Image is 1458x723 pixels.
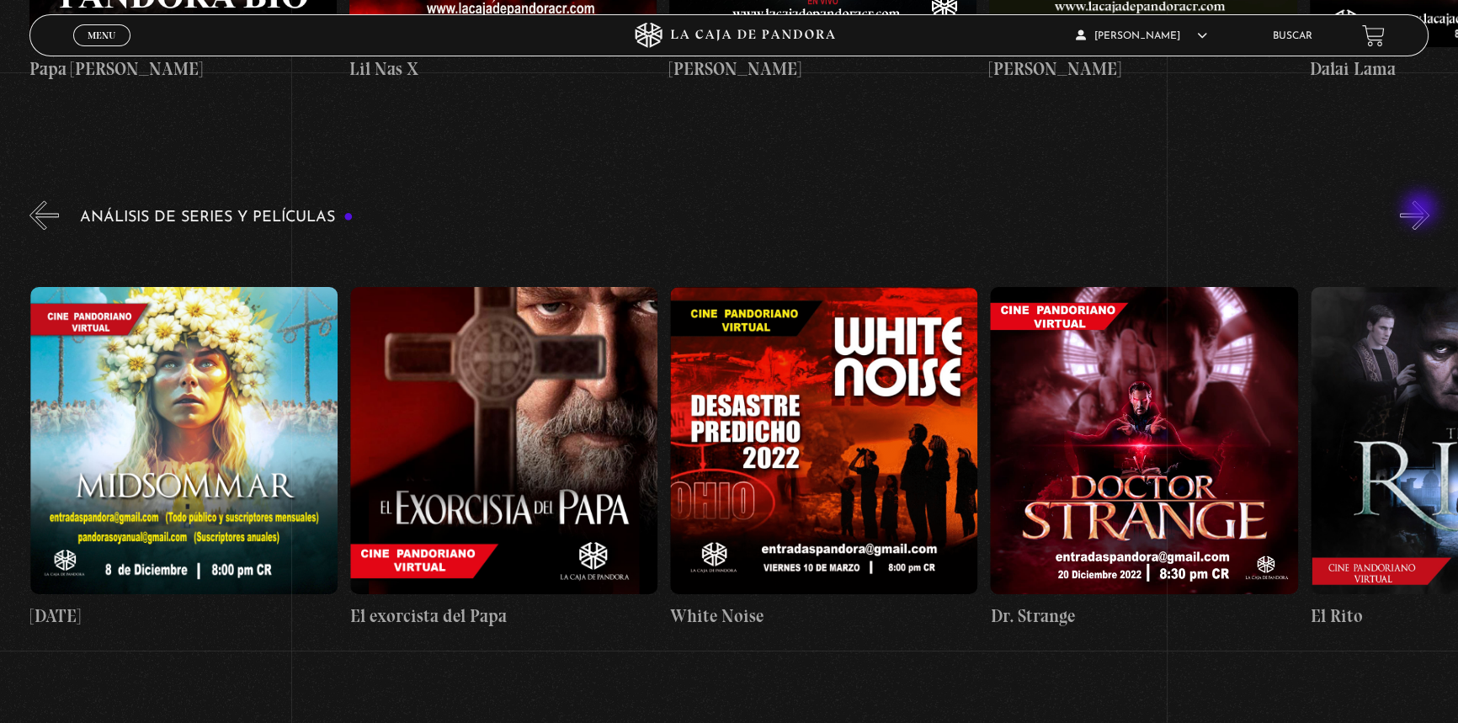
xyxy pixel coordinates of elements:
[1272,31,1312,41] a: Buscar
[1400,200,1429,230] button: Next
[349,56,657,82] h4: Lil Nas X
[990,603,1297,630] h4: Dr. Strange
[670,603,977,630] h4: White Noise
[350,242,657,672] a: El exorcista del Papa
[989,56,1296,82] h4: [PERSON_NAME]
[29,56,337,82] h4: Papa [PERSON_NAME]
[990,242,1297,672] a: Dr. Strange
[29,200,59,230] button: Previous
[88,30,115,40] span: Menu
[669,56,976,82] h4: [PERSON_NAME]
[82,45,121,56] span: Cerrar
[30,242,338,672] a: [DATE]
[30,603,338,630] h4: [DATE]
[1362,24,1385,47] a: View your shopping cart
[1076,31,1207,41] span: [PERSON_NAME]
[350,603,657,630] h4: El exorcista del Papa
[80,210,354,226] h3: Análisis de series y películas
[670,242,977,672] a: White Noise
